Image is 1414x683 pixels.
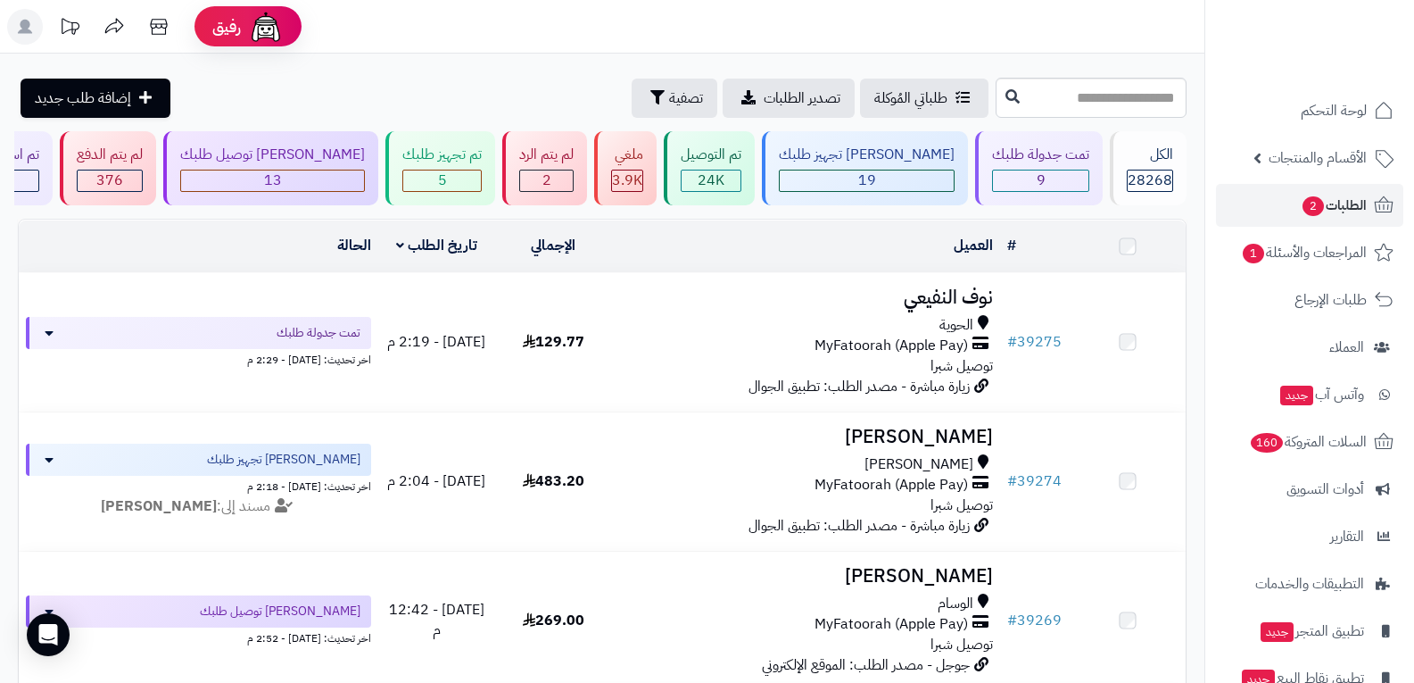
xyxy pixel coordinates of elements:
[1261,622,1294,642] span: جديد
[1216,373,1403,416] a: وآتس آبجديد
[669,87,703,109] span: تصفية
[27,613,70,656] div: Open Intercom Messenger
[780,171,954,191] div: 19
[619,566,994,587] h3: [PERSON_NAME]
[954,235,993,256] a: العميل
[938,594,973,614] span: الوسام
[200,603,360,621] span: [PERSON_NAME] توصيل طلبك
[748,515,970,537] span: زيارة مباشرة - مصدر الطلب: تطبيق الجوال
[758,131,972,205] a: [PERSON_NAME] تجهيز طلبك 19
[1251,433,1284,453] span: 160
[12,496,385,517] div: مسند إلى:
[1007,610,1017,631] span: #
[523,331,584,353] span: 129.77
[402,145,482,165] div: تم تجهيز طلبك
[993,171,1088,191] div: 9
[930,634,993,655] span: توصيل شبرا
[1302,196,1324,216] span: 2
[1007,610,1062,631] a: #39269
[681,145,741,165] div: تم التوصيل
[520,171,573,191] div: 2
[26,349,371,368] div: اخر تحديث: [DATE] - 2:29 م
[56,131,160,205] a: لم يتم الدفع 376
[403,171,481,191] div: 5
[864,454,973,475] span: [PERSON_NAME]
[619,287,994,308] h3: نوف النفيعي
[1269,146,1367,171] span: الأقسام والمنتجات
[1007,235,1016,256] a: #
[212,16,241,37] span: رفيق
[180,145,365,165] div: [PERSON_NAME] توصيل طلبك
[632,79,717,118] button: تصفية
[1259,619,1364,644] span: تطبيق المتجر
[748,376,970,397] span: زيارة مباشرة - مصدر الطلب: تطبيق الجوال
[499,131,591,205] a: لم يتم الرد 2
[612,171,642,191] div: 3870
[939,315,973,336] span: الحوية
[96,170,123,191] span: 376
[1216,89,1403,132] a: لوحة التحكم
[387,471,485,492] span: [DATE] - 2:04 م
[814,614,968,635] span: MyFatoorah (Apple Pay)
[1294,287,1367,312] span: طلبات الإرجاع
[35,87,131,109] span: إضافة طلب جديد
[438,170,447,191] span: 5
[1216,326,1403,369] a: العملاء
[1329,335,1364,360] span: العملاء
[387,331,485,353] span: [DATE] - 2:19 م
[723,79,855,118] a: تصدير الطلبات
[1216,231,1403,274] a: المراجعات والأسئلة1
[1330,524,1364,549] span: التقارير
[181,171,364,191] div: 13
[382,131,499,205] a: تم تجهيز طلبك 5
[1127,145,1173,165] div: الكل
[1216,610,1403,653] a: تطبيق المتجرجديد
[160,131,382,205] a: [PERSON_NAME] توصيل طلبك 13
[611,145,643,165] div: ملغي
[1286,477,1364,502] span: أدوات التسويق
[1216,562,1403,605] a: التطبيقات والخدمات
[1243,244,1264,263] span: 1
[1216,184,1403,227] a: الطلبات2
[1007,331,1062,353] a: #39275
[814,475,968,496] span: MyFatoorah (Apple Pay)
[523,610,584,631] span: 269.00
[264,170,282,191] span: 13
[874,87,947,109] span: طلباتي المُوكلة
[78,171,142,191] div: 376
[531,235,575,256] a: الإجمالي
[337,235,371,256] a: الحالة
[972,131,1106,205] a: تمت جدولة طلبك 9
[1007,471,1017,492] span: #
[591,131,660,205] a: ملغي 3.9K
[1128,170,1172,191] span: 28268
[1301,98,1367,123] span: لوحة التحكم
[1216,421,1403,463] a: السلات المتروكة160
[519,145,574,165] div: لم يتم الرد
[930,355,993,377] span: توصيل شبرا
[277,324,360,342] span: تمت جدولة طلبك
[77,145,143,165] div: لم يتم الدفع
[660,131,758,205] a: تم التوصيل 24K
[930,495,993,516] span: توصيل شبرا
[619,427,994,447] h3: [PERSON_NAME]
[858,170,876,191] span: 19
[1216,468,1403,511] a: أدوات التسويق
[1301,193,1367,218] span: الطلبات
[762,654,970,676] span: جوجل - مصدر الطلب: الموقع الإلكتروني
[523,471,584,492] span: 483.20
[1037,170,1046,191] span: 9
[860,79,988,118] a: طلباتي المُوكلة
[1249,429,1367,454] span: السلات المتروكة
[1007,331,1017,353] span: #
[682,171,740,191] div: 23974
[1106,131,1190,205] a: الكل28268
[248,9,284,45] img: ai-face.png
[1216,279,1403,321] a: طلبات الإرجاع
[1241,240,1367,265] span: المراجعات والأسئلة
[764,87,840,109] span: تصدير الطلبات
[1007,471,1062,492] a: #39274
[542,170,551,191] span: 2
[1255,571,1364,596] span: التطبيقات والخدمات
[779,145,955,165] div: [PERSON_NAME] تجهيز طلبك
